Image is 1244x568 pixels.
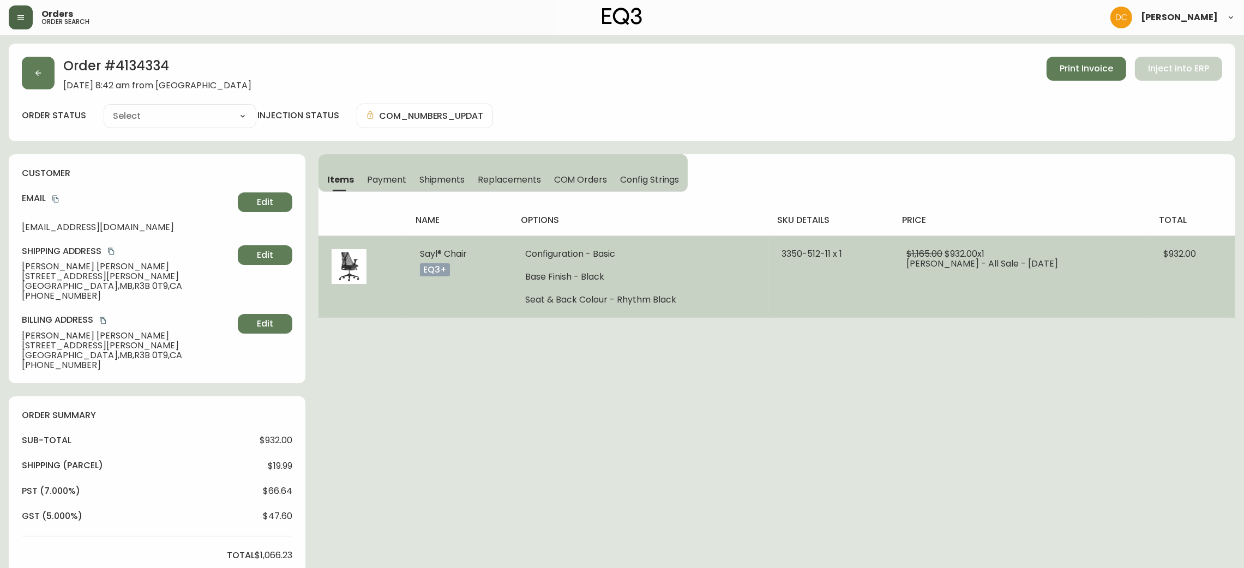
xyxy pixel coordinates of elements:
h4: options [521,214,759,226]
h4: injection status [257,110,339,122]
button: Edit [238,314,292,334]
span: $1,066.23 [255,551,292,560]
h4: order summary [22,409,292,421]
li: Seat & Back Colour - Rhythm Black [525,295,755,305]
button: Print Invoice [1047,57,1126,81]
h4: gst (5.000%) [22,510,82,522]
img: 7eb451d6983258353faa3212700b340b [1110,7,1132,28]
h4: price [902,214,1141,226]
span: [GEOGRAPHIC_DATA] , MB , R3B 0T9 , CA [22,281,233,291]
span: Config Strings [620,174,679,185]
span: [STREET_ADDRESS][PERSON_NAME] [22,271,233,281]
span: Shipments [419,174,465,185]
h4: sub-total [22,434,71,446]
span: [DATE] 8:42 am from [GEOGRAPHIC_DATA] [63,81,251,90]
h4: sku details [777,214,885,226]
p: eq3+ [420,263,450,276]
span: $66.64 [263,486,292,496]
button: copy [50,194,61,204]
span: Edit [257,196,273,208]
li: Base Finish - Black [525,272,755,282]
span: [PHONE_NUMBER] [22,291,233,301]
h4: name [416,214,503,226]
img: logo [602,8,642,25]
h2: Order # 4134334 [63,57,251,81]
h4: Email [22,192,233,204]
button: Edit [238,245,292,265]
span: Replacements [478,174,540,185]
h4: Shipping ( Parcel ) [22,460,103,472]
button: copy [106,246,117,257]
span: [PHONE_NUMBER] [22,360,233,370]
span: $1,165.00 [906,247,942,260]
span: [EMAIL_ADDRESS][DOMAIN_NAME] [22,222,233,232]
span: Sayl® Chair [420,247,467,260]
span: Edit [257,249,273,261]
h4: total [227,549,255,561]
span: [PERSON_NAME] - All Sale - [DATE] [906,257,1058,270]
span: [PERSON_NAME] [PERSON_NAME] [22,331,233,341]
h5: order search [41,19,89,25]
span: $932.00 [1163,247,1196,260]
span: [PERSON_NAME] [1141,13,1218,22]
span: $932.00 x 1 [945,247,984,260]
button: Edit [238,192,292,212]
span: [PERSON_NAME] [PERSON_NAME] [22,262,233,271]
img: df33e782-3a74-4294-9802-b22012b1200cOptional[A-Proper-LP-3350-512-11-Front.jpg].jpg [332,249,366,284]
h4: pst (7.000%) [22,485,80,497]
h4: customer [22,167,292,179]
span: Payment [367,174,406,185]
span: [GEOGRAPHIC_DATA] , MB , R3B 0T9 , CA [22,351,233,360]
label: order status [22,110,86,122]
h4: Shipping Address [22,245,233,257]
span: $932.00 [260,436,292,445]
span: $47.60 [263,511,292,521]
span: [STREET_ADDRESS][PERSON_NAME] [22,341,233,351]
button: copy [98,315,109,326]
span: $19.99 [268,461,292,471]
span: Print Invoice [1060,63,1113,75]
span: Edit [257,318,273,330]
h4: total [1159,214,1227,226]
li: Configuration - Basic [525,249,755,259]
h4: Billing Address [22,314,233,326]
span: Orders [41,10,73,19]
span: 3350-512-11 x 1 [782,247,842,260]
span: Items [327,174,354,185]
span: COM Orders [554,174,608,185]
